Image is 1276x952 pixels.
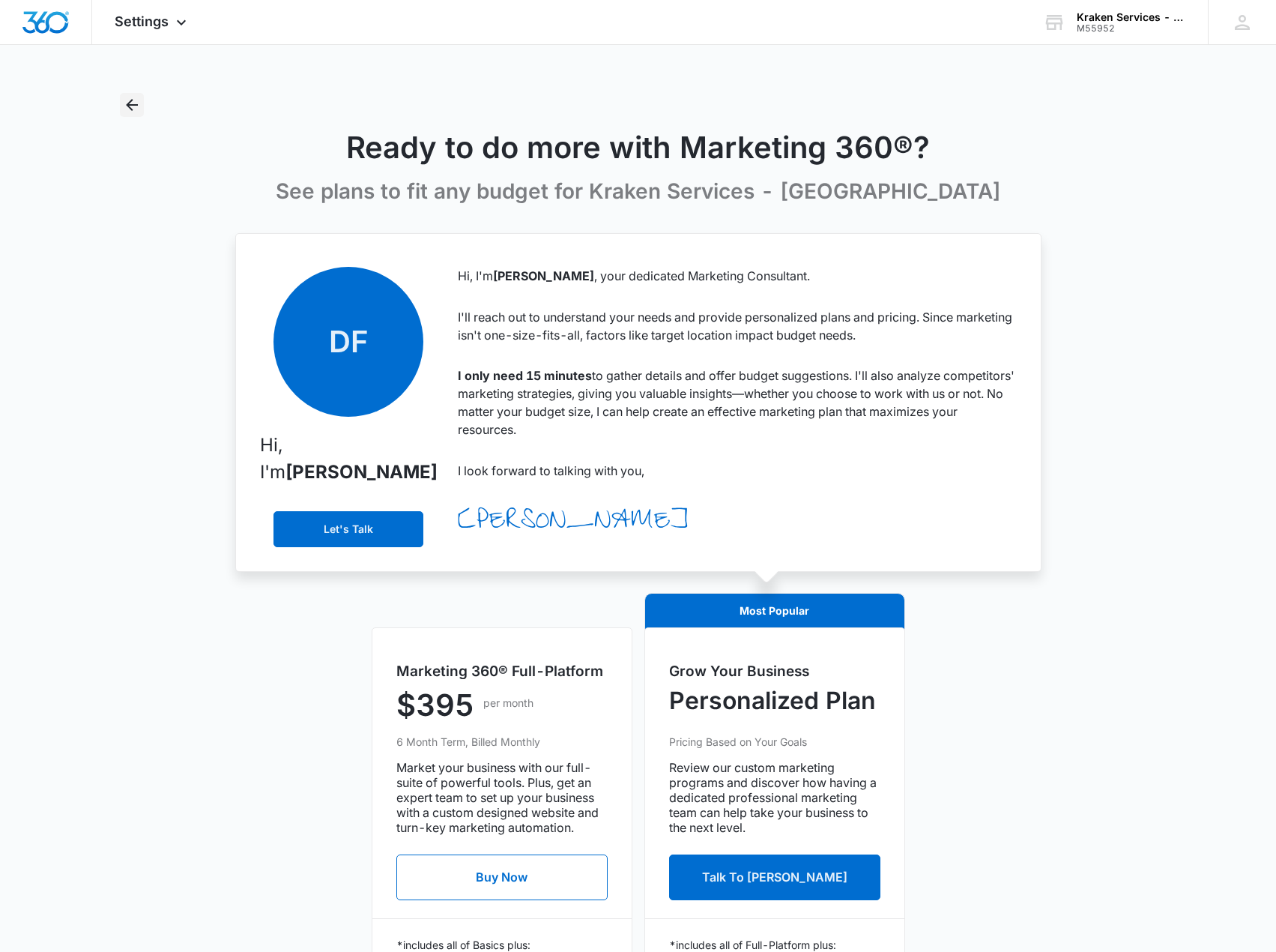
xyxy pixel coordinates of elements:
button: Talk To [PERSON_NAME] [669,855,880,900]
span: DF [273,267,423,417]
span: Settings [115,13,169,29]
button: Buy Now [396,855,608,900]
p: I look forward to talking with you, [458,462,1017,480]
p: I'll reach out to understand your needs and provide personalized plans and pricing. Since marketi... [458,308,1017,344]
button: Let's Talk [273,511,423,547]
strong: I only need 15 minutes [458,368,592,383]
div: account id [1077,23,1186,34]
p: See plans to fit any budget for Kraken Services - [GEOGRAPHIC_DATA] [276,178,1001,205]
h5: Grow Your Business [669,661,880,683]
p: Hi, I'm , your dedicated Marketing Consultant. [458,267,1017,285]
p: to gather details and offer budget suggestions. I'll also analyze competitors' marketing strategi... [458,367,1017,439]
strong: [PERSON_NAME] [285,461,438,483]
p: $395 [396,683,474,728]
p: per month [483,695,533,711]
strong: [PERSON_NAME] [493,268,594,283]
p: Review our custom marketing programs and discover how having a dedicated professional marketing t... [669,760,880,835]
h1: Ready to do more with Marketing 360®? [346,129,930,166]
button: Back [120,93,144,117]
p: Market your business with our full-suite of powerful tools. Plus, get an expert team to set up yo... [396,760,608,835]
p: 6 Month Term, Billed Monthly [396,734,608,750]
p: Most Popular [669,603,880,619]
div: account name [1077,11,1186,23]
p: Hi, I'm [260,432,438,486]
p: [PERSON_NAME] [458,502,1017,547]
p: Personalized Plan [669,683,876,719]
h5: Marketing 360® Full-Platform [396,661,608,683]
p: Pricing Based on Your Goals [669,734,880,750]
